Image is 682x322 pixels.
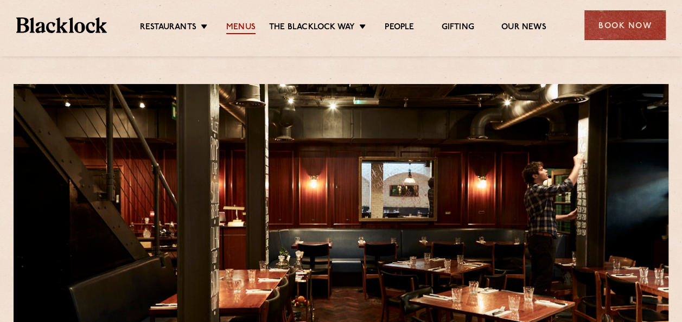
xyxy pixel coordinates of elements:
a: People [385,22,414,34]
img: BL_Textured_Logo-footer-cropped.svg [16,17,107,33]
a: Gifting [441,22,474,34]
a: Our News [501,22,546,34]
a: Restaurants [140,22,196,34]
a: Menus [226,22,256,34]
a: The Blacklock Way [269,22,355,34]
div: Book Now [584,10,666,40]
